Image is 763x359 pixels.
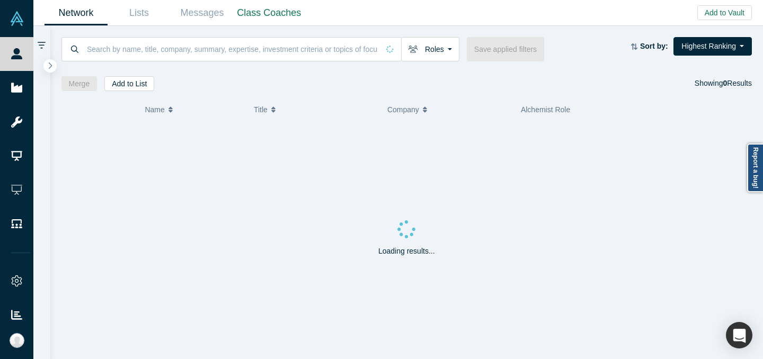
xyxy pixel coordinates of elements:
span: Results [723,79,752,87]
div: Showing [695,76,752,91]
button: Save applied filters [467,37,544,61]
strong: 0 [723,79,727,87]
button: Merge [61,76,97,91]
p: Loading results... [378,246,435,257]
input: Search by name, title, company, summary, expertise, investment criteria or topics of focus [86,37,379,61]
span: Company [387,98,419,121]
a: Report a bug! [747,143,763,192]
img: Alchemist Vault Logo [10,11,24,26]
a: Messages [171,1,234,25]
a: Class Coaches [234,1,305,25]
button: Company [387,98,510,121]
span: Name [145,98,164,121]
button: Add to List [104,76,154,91]
strong: Sort by: [640,42,668,50]
button: Highest Ranking [673,37,752,56]
button: Add to Vault [697,5,752,20]
button: Title [254,98,376,121]
a: Network [45,1,108,25]
span: Title [254,98,268,121]
button: Roles [401,37,459,61]
img: Ally Hoang's Account [10,333,24,348]
button: Name [145,98,243,121]
span: Alchemist Role [521,105,570,114]
a: Lists [108,1,171,25]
